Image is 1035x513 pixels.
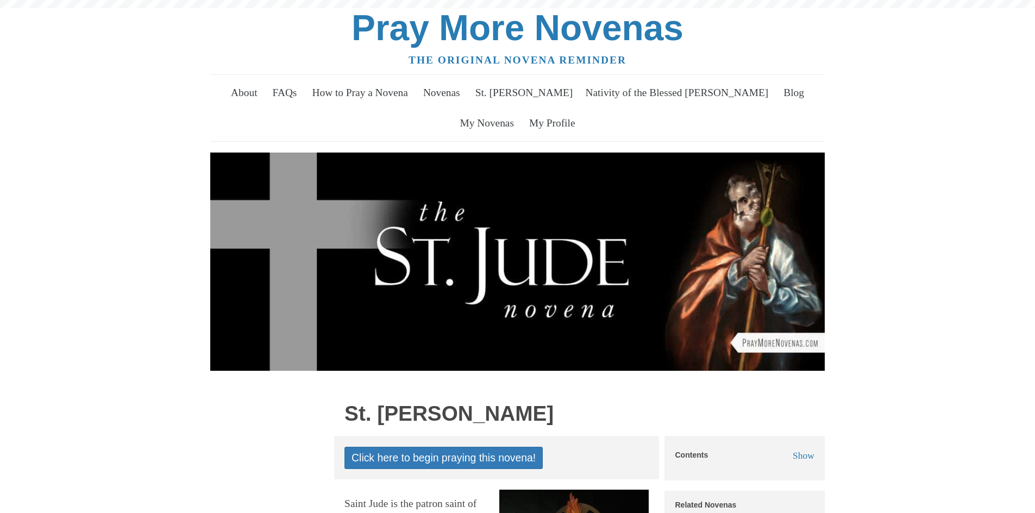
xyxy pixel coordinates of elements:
[675,451,708,459] h5: Contents
[352,8,683,48] a: Pray More Novenas
[777,78,811,108] a: Blog
[225,78,264,108] a: About
[675,501,814,509] h5: Related Novenas
[579,78,775,108] a: Nativity of the Blessed [PERSON_NAME]
[344,447,543,469] a: Click here to begin praying this novena!
[454,108,520,138] a: My Novenas
[469,78,579,108] a: St. [PERSON_NAME]
[266,78,303,108] a: FAQs
[306,78,415,108] a: How to Pray a Novena
[409,54,626,66] a: The original novena reminder
[344,402,649,426] h1: St. [PERSON_NAME]
[417,78,466,108] a: Novenas
[210,153,825,371] img: Join in praying the St. Jude Novena
[793,450,814,461] span: Show
[523,108,581,138] a: My Profile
